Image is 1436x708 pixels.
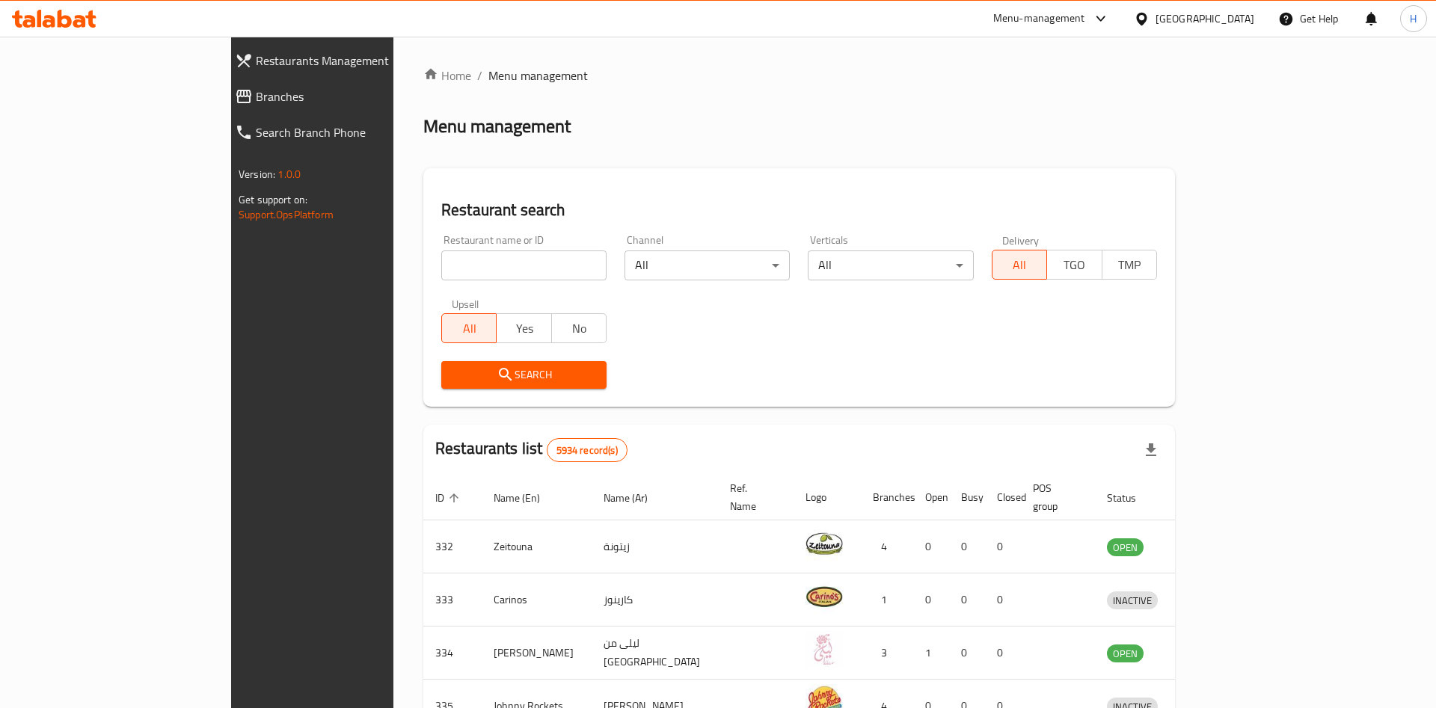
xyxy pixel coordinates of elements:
span: Restaurants Management [256,52,459,70]
td: 0 [949,520,985,573]
th: Logo [794,475,861,520]
span: Name (Ar) [604,489,667,507]
span: INACTIVE [1107,592,1158,609]
td: 4 [861,520,913,573]
span: Ref. Name [730,479,776,515]
th: Open [913,475,949,520]
td: 0 [985,573,1021,627]
div: [GEOGRAPHIC_DATA] [1156,10,1254,27]
span: Search Branch Phone [256,123,459,141]
span: Version: [239,164,275,184]
div: Menu-management [993,10,1085,28]
td: 1 [913,627,949,680]
td: 0 [913,573,949,627]
td: 3 [861,627,913,680]
button: All [992,250,1047,280]
span: OPEN [1107,645,1144,662]
label: Upsell [452,298,479,309]
td: 0 [913,520,949,573]
a: Search Branch Phone [223,114,471,150]
button: Search [441,361,607,389]
button: TMP [1102,250,1157,280]
div: OPEN [1107,644,1144,662]
td: 0 [949,627,985,680]
nav: breadcrumb [423,67,1175,84]
button: No [551,313,607,343]
button: TGO [1046,250,1102,280]
span: OPEN [1107,539,1144,556]
h2: Menu management [423,114,571,138]
td: 0 [985,627,1021,680]
span: TMP [1108,254,1151,276]
span: No [558,318,601,339]
td: كارينوز [592,573,718,627]
span: H [1410,10,1417,27]
button: All [441,313,497,343]
label: Delivery [1002,235,1040,245]
input: Search for restaurant name or ID.. [441,250,607,280]
td: 0 [985,520,1021,573]
td: Zeitouna [482,520,592,573]
span: 1.0.0 [277,164,301,184]
li: / [477,67,482,84]
button: Yes [496,313,551,343]
span: ID [435,489,464,507]
td: Carinos [482,573,592,627]
th: Busy [949,475,985,520]
span: All [998,254,1041,276]
a: Support.OpsPlatform [239,205,334,224]
span: Name (En) [494,489,559,507]
div: Export file [1133,432,1169,468]
span: All [448,318,491,339]
span: Status [1107,489,1156,507]
img: Leila Min Lebnan [806,631,843,668]
img: Carinos [806,578,843,615]
span: Menu management [488,67,588,84]
div: All [625,250,790,280]
th: Branches [861,475,913,520]
h2: Restaurants list [435,437,628,462]
img: Zeitouna [806,525,843,562]
td: [PERSON_NAME] [482,627,592,680]
span: TGO [1053,254,1096,276]
div: Total records count [547,438,628,462]
td: 0 [949,573,985,627]
span: Search [453,366,595,384]
div: All [808,250,973,280]
span: Branches [256,87,459,105]
a: Restaurants Management [223,43,471,79]
span: POS group [1033,479,1077,515]
h2: Restaurant search [441,199,1157,221]
td: زيتونة [592,520,718,573]
th: Closed [985,475,1021,520]
span: Yes [503,318,545,339]
span: Get support on: [239,190,307,209]
a: Branches [223,79,471,114]
td: ليلى من [GEOGRAPHIC_DATA] [592,627,718,680]
span: 5934 record(s) [547,443,627,458]
td: 1 [861,573,913,627]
